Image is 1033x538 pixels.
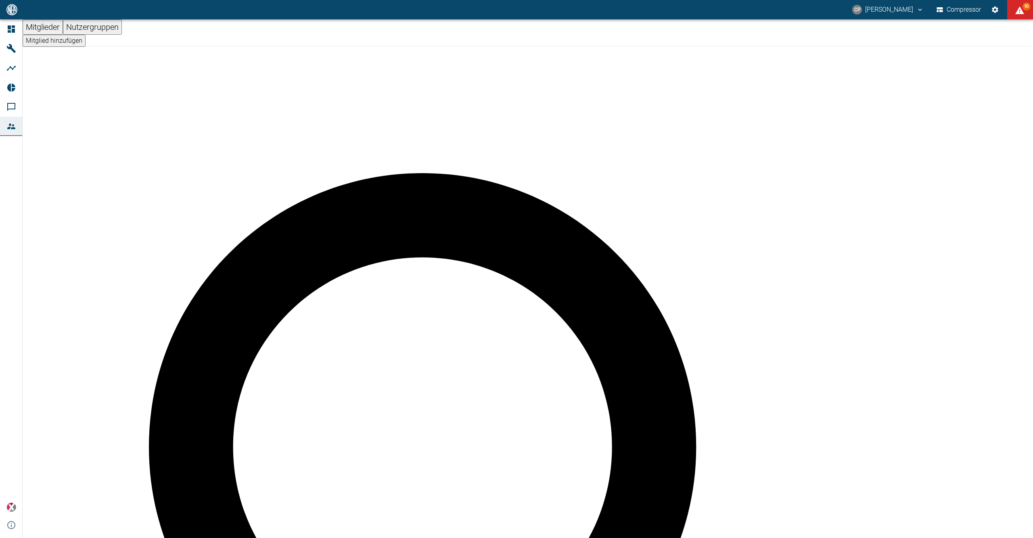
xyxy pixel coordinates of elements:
[6,4,18,15] img: logo
[851,2,925,17] button: christoph.palm@neuman-esser.com
[6,502,16,512] img: Xplore Logo
[988,2,1002,17] button: Einstellungen
[935,2,983,17] button: Compressor
[63,19,122,35] button: Nutzergruppen
[23,19,63,35] button: Mitglieder
[1023,2,1031,10] span: 90
[23,35,86,47] button: Mitglied hinzufügen
[852,5,862,15] div: CP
